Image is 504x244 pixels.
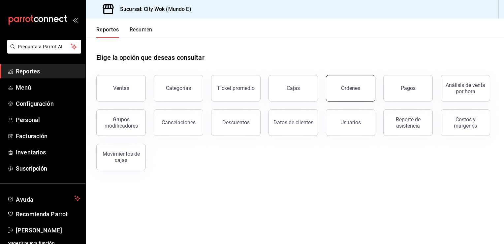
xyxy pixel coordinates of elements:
[388,116,428,129] div: Reporte de asistencia
[96,53,205,62] h1: Elige la opción que deseas consultar
[130,26,152,38] button: Resumen
[222,119,250,126] div: Descuentos
[101,116,142,129] div: Grupos modificadores
[16,194,72,202] span: Ayuda
[268,109,318,136] button: Datos de clientes
[16,210,80,219] span: Recomienda Parrot
[401,85,416,91] div: Pagos
[96,26,152,38] div: navigation tabs
[16,115,80,124] span: Personal
[211,109,261,136] button: Descuentos
[326,75,375,102] button: Órdenes
[217,85,255,91] div: Ticket promedio
[5,48,81,55] a: Pregunta a Parrot AI
[154,109,203,136] button: Cancelaciones
[341,85,360,91] div: Órdenes
[326,109,375,136] button: Usuarios
[340,119,361,126] div: Usuarios
[16,99,80,108] span: Configuración
[16,67,80,76] span: Reportes
[16,83,80,92] span: Menú
[273,119,313,126] div: Datos de clientes
[383,109,433,136] button: Reporte de asistencia
[96,109,146,136] button: Grupos modificadores
[16,132,80,141] span: Facturación
[16,226,80,235] span: [PERSON_NAME]
[96,26,119,38] button: Reportes
[441,75,490,102] button: Análisis de venta por hora
[7,40,81,54] button: Pregunta a Parrot AI
[166,85,191,91] div: Categorías
[445,116,486,129] div: Costos y márgenes
[18,43,71,50] span: Pregunta a Parrot AI
[113,85,129,91] div: Ventas
[101,151,142,163] div: Movimientos de cajas
[441,109,490,136] button: Costos y márgenes
[383,75,433,102] button: Pagos
[16,164,80,173] span: Suscripción
[73,17,78,22] button: open_drawer_menu
[96,144,146,170] button: Movimientos de cajas
[162,119,196,126] div: Cancelaciones
[445,82,486,95] div: Análisis de venta por hora
[268,75,318,102] button: Cajas
[96,75,146,102] button: Ventas
[154,75,203,102] button: Categorías
[211,75,261,102] button: Ticket promedio
[287,85,300,91] div: Cajas
[16,148,80,157] span: Inventarios
[115,5,191,13] h3: Sucursal: City Wok (Mundo E)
